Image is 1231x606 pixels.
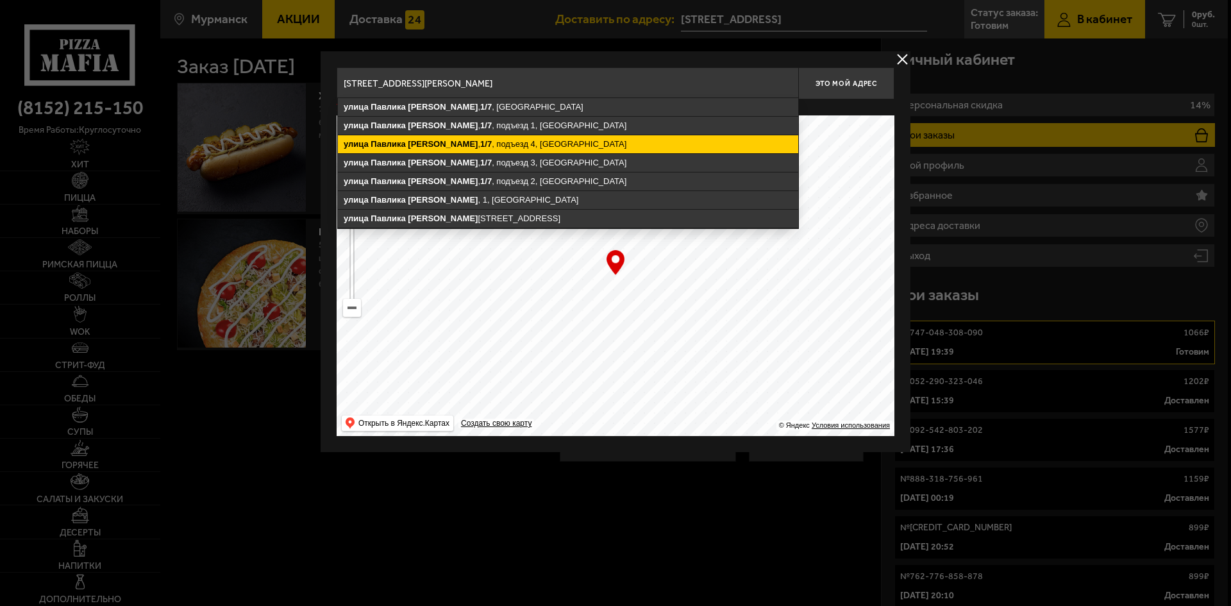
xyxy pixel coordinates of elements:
[480,121,492,130] ymaps: 1/7
[480,139,492,149] ymaps: 1/7
[344,214,369,223] ymaps: улица
[408,139,478,149] ymaps: [PERSON_NAME]
[480,102,492,112] ymaps: 1/7
[408,176,478,186] ymaps: [PERSON_NAME]
[342,416,453,431] ymaps: Открыть в Яндекс.Картах
[337,67,798,99] input: Введите адрес доставки
[371,158,405,167] ymaps: Павлика
[358,416,449,431] ymaps: Открыть в Яндекс.Картах
[344,121,369,130] ymaps: улица
[894,51,910,67] button: delivery type
[408,195,478,205] ymaps: [PERSON_NAME]
[371,195,405,205] ymaps: Павлика
[371,102,405,112] ymaps: Павлика
[812,421,890,429] a: Условия использования
[338,191,798,209] ymaps: , 1, [GEOGRAPHIC_DATA]
[338,117,798,135] ymaps: , , подъезд 1, [GEOGRAPHIC_DATA]
[816,80,877,88] span: Это мой адрес
[408,214,478,223] ymaps: [PERSON_NAME]
[337,103,517,113] p: Укажите дом на карте или в поле ввода
[371,176,405,186] ymaps: Павлика
[798,67,894,99] button: Это мой адрес
[338,210,798,228] ymaps: [STREET_ADDRESS]
[338,173,798,190] ymaps: , , подъезд 2, [GEOGRAPHIC_DATA]
[338,154,798,172] ymaps: , , подъезд 3, [GEOGRAPHIC_DATA]
[458,419,534,428] a: Создать свою карту
[344,195,369,205] ymaps: улица
[344,102,369,112] ymaps: улица
[371,139,405,149] ymaps: Павлика
[344,139,369,149] ymaps: улица
[371,121,405,130] ymaps: Павлика
[779,421,810,429] ymaps: © Яндекс
[344,158,369,167] ymaps: улица
[371,214,405,223] ymaps: Павлика
[480,176,492,186] ymaps: 1/7
[408,121,478,130] ymaps: [PERSON_NAME]
[344,176,369,186] ymaps: улица
[338,98,798,116] ymaps: , , [GEOGRAPHIC_DATA]
[480,158,492,167] ymaps: 1/7
[408,158,478,167] ymaps: [PERSON_NAME]
[338,135,798,153] ymaps: , , подъезд 4, [GEOGRAPHIC_DATA]
[408,102,478,112] ymaps: [PERSON_NAME]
